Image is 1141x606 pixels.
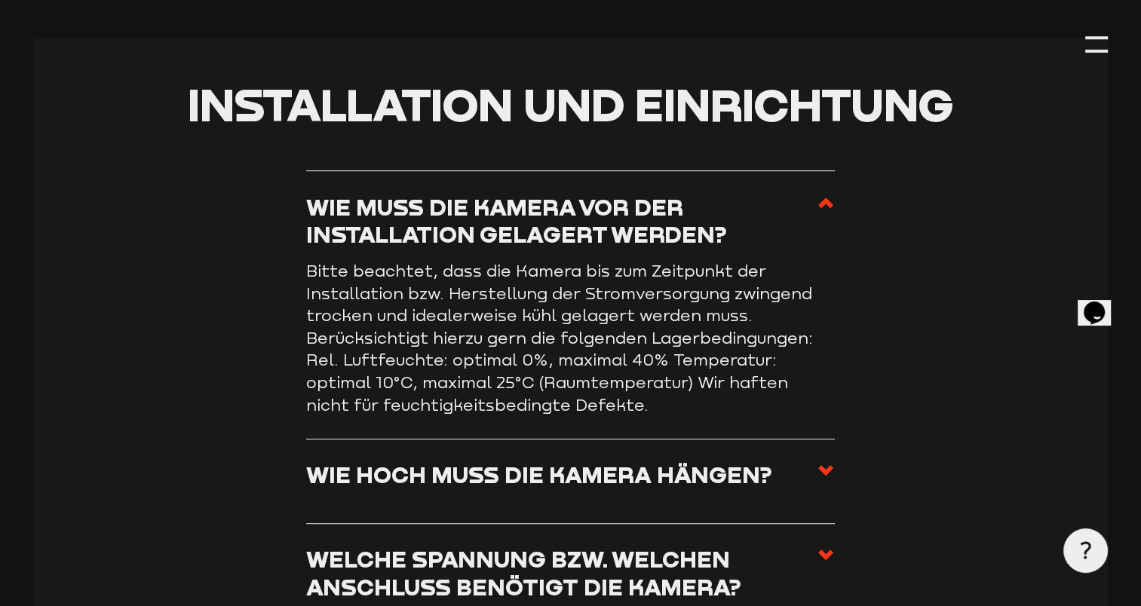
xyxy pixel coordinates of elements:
p: Bitte beachtet, dass die Kamera bis zum Zeitpunkt der Installation bzw. Herstellung der Stromvers... [306,260,835,416]
h3: Welche Spannung bzw. welchen Anschluss benötigt die Kamera? [306,546,817,601]
iframe: chat widget [1078,280,1126,326]
h3: Wie muss die Kamera vor der Installation gelagert werden? [306,194,817,249]
span: Installation und Einrichtung [188,76,953,131]
h3: Wie hoch muss die Kamera hängen? [306,461,772,489]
